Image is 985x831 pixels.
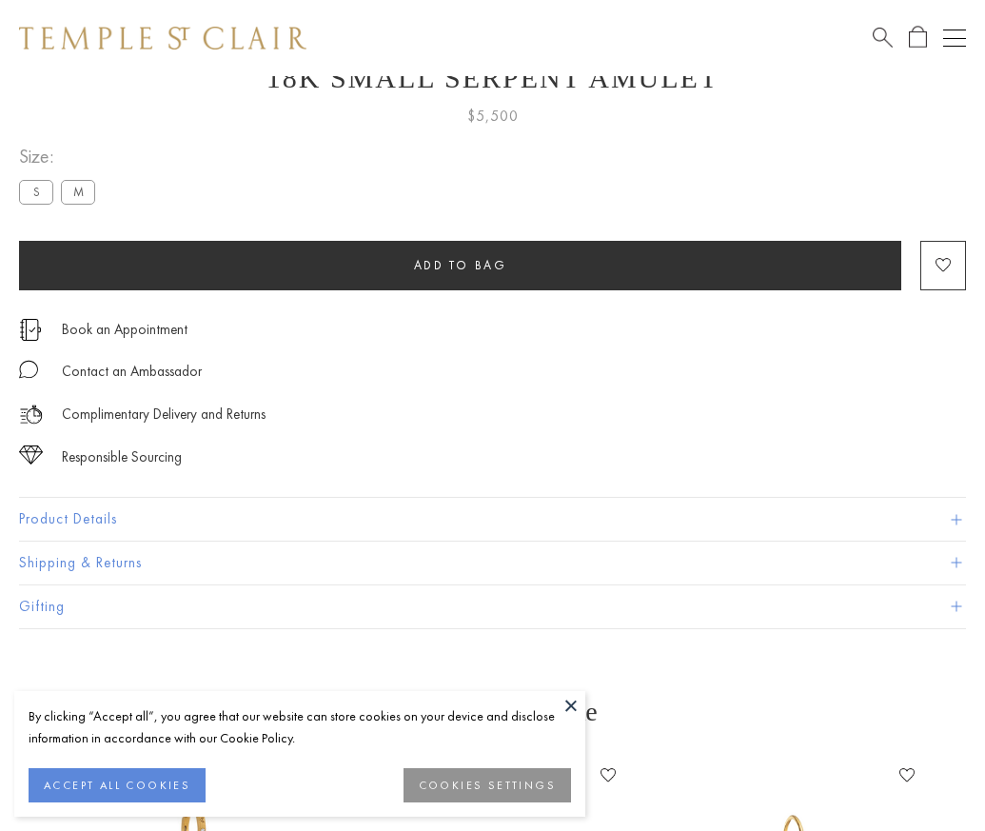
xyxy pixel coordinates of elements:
[29,768,206,802] button: ACCEPT ALL COOKIES
[62,319,187,340] a: Book an Appointment
[19,360,38,379] img: MessageIcon-01_2.svg
[19,62,966,94] h1: 18K Small Serpent Amulet
[19,180,53,204] label: S
[19,585,966,628] button: Gifting
[19,241,901,290] button: Add to bag
[29,705,571,749] div: By clicking “Accept all”, you agree that our website can store cookies on your device and disclos...
[19,445,43,465] img: icon_sourcing.svg
[909,26,927,49] a: Open Shopping Bag
[414,257,507,273] span: Add to bag
[62,445,182,469] div: Responsible Sourcing
[873,26,893,49] a: Search
[19,27,306,49] img: Temple St. Clair
[62,403,266,426] p: Complimentary Delivery and Returns
[943,27,966,49] button: Open navigation
[19,403,43,426] img: icon_delivery.svg
[19,141,103,172] span: Size:
[19,498,966,541] button: Product Details
[19,542,966,584] button: Shipping & Returns
[61,180,95,204] label: M
[62,360,202,384] div: Contact an Ambassador
[19,319,42,341] img: icon_appointment.svg
[404,768,571,802] button: COOKIES SETTINGS
[467,104,519,129] span: $5,500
